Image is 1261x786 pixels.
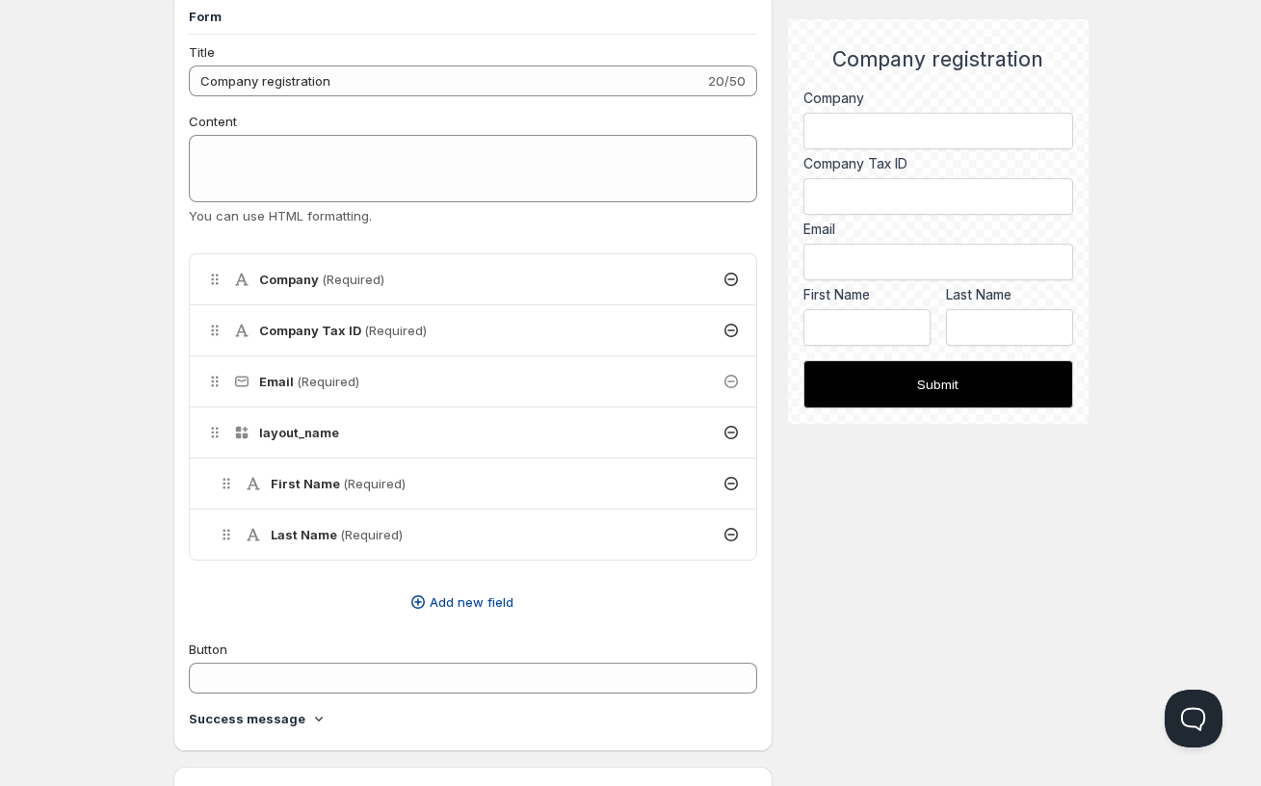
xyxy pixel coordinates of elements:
label: Last Name [946,285,1073,304]
span: Title [189,44,215,60]
h4: First Name [271,474,406,493]
h2: Company registration [803,47,1072,72]
span: Button [189,642,227,657]
span: Content [189,114,237,129]
h4: Company Tax ID [259,321,427,340]
h4: Company [259,270,384,289]
span: (Required) [343,476,406,491]
label: Company [803,89,1072,108]
button: Add new field [177,587,747,617]
div: Email [803,220,1072,239]
button: Submit [803,360,1072,408]
span: You can use HTML formatting. [189,208,372,223]
span: (Required) [364,323,427,338]
label: Company Tax ID [803,154,1072,173]
span: (Required) [297,374,359,389]
span: (Required) [322,272,384,287]
h4: Success message [189,709,305,728]
h3: Form [189,7,758,26]
h4: Email [259,372,359,391]
span: Add new field [430,592,513,612]
span: (Required) [340,527,403,542]
label: First Name [803,285,931,304]
iframe: Help Scout Beacon - Open [1165,690,1222,747]
h4: Last Name [271,525,403,544]
h4: layout_name [259,423,339,442]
